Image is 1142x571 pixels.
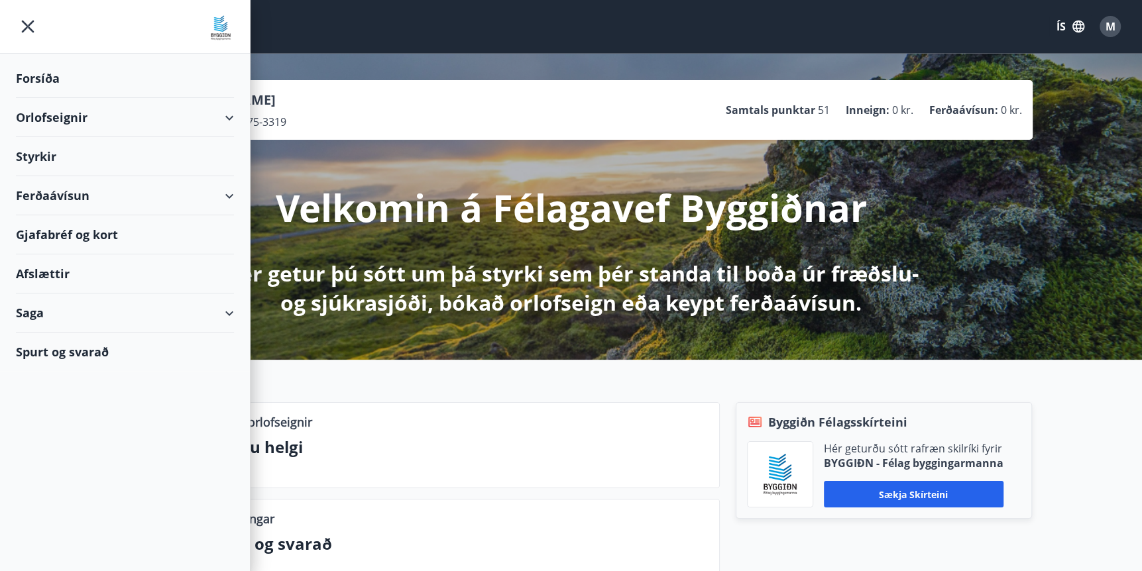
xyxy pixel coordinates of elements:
div: Styrkir [16,137,234,176]
span: Byggiðn Félagsskírteini [768,413,907,431]
button: ÍS [1049,15,1092,38]
p: Spurt og svarað [207,533,709,555]
button: menu [16,15,40,38]
p: Hér geturðu sótt rafræn skilríki fyrir [824,441,1003,456]
div: Forsíða [16,59,234,98]
p: Næstu helgi [207,436,709,458]
div: Ferðaávísun [16,176,234,215]
p: Lausar orlofseignir [207,413,312,431]
span: 0 kr. [892,103,913,117]
p: Samtals punktar [726,103,815,117]
p: Velkomin á Félagavef Byggiðnar [276,182,867,233]
p: Hér getur þú sótt um þá styrki sem þér standa til boða úr fræðslu- og sjúkrasjóði, bókað orlofsei... [221,259,921,317]
span: M [1106,19,1115,34]
span: 051075-3319 [223,115,286,129]
button: M [1094,11,1126,42]
p: Ferðaávísun : [929,103,998,117]
div: Spurt og svarað [16,333,234,371]
div: Afslættir [16,254,234,293]
img: BKlGVmlTW1Qrz68WFGMFQUcXHWdQd7yePWMkvn3i.png [758,452,803,497]
img: union_logo [207,15,234,41]
div: Saga [16,293,234,333]
div: Gjafabréf og kort [16,215,234,254]
p: BYGGIÐN - Félag byggingarmanna [824,456,1003,470]
p: Upplýsingar [207,510,274,527]
button: Sækja skírteini [824,481,1003,507]
span: 51 [818,103,830,117]
div: Orlofseignir [16,98,234,137]
p: Inneign : [846,103,889,117]
span: 0 kr. [1001,103,1022,117]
